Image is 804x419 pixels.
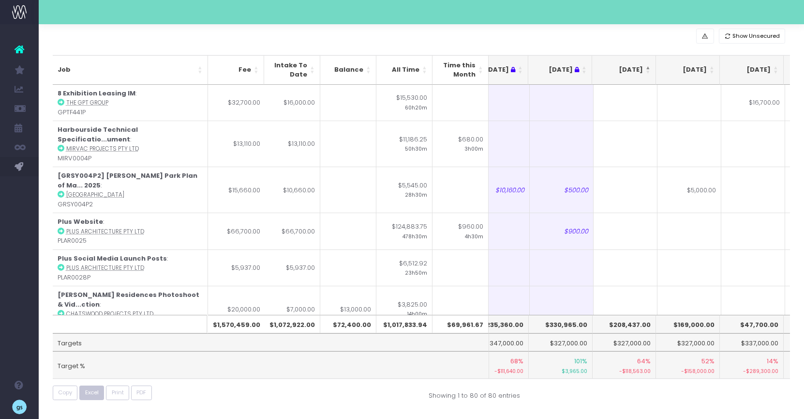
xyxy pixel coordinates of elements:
th: $169,000.00 [656,315,720,333]
th: Oct 25: activate to sort column ascending [720,55,784,85]
small: 478h30m [402,232,427,240]
td: $13,110.00 [264,121,320,167]
td: $13,000.00 [320,286,376,332]
span: 68% [510,357,523,366]
th: $330,965.00 [529,315,593,333]
button: Copy [53,386,78,401]
th: Time this Month: activate to sort column ascending [432,55,489,85]
td: $15,530.00 [376,85,432,121]
td: $5,937.00 [208,249,266,286]
span: PDF [136,388,146,397]
abbr: The GPT Group [66,99,108,107]
span: 52% [701,357,715,366]
td: $327,000.00 [593,333,656,352]
td: $327,000.00 [529,333,593,352]
td: $5,545.00 [376,167,432,213]
th: $47,700.00 [720,315,784,333]
td: $680.00 [432,121,489,167]
span: Excel [85,388,99,397]
small: 3h00m [464,144,483,153]
td: $960.00 [432,213,489,249]
small: -$118,563.00 [597,366,651,375]
td: Targets [53,333,489,352]
span: 14% [767,357,778,366]
td: : CORP0056 [53,286,208,332]
td: $347,000.00 [465,333,529,352]
td: $327,000.00 [656,333,720,352]
td: $3,825.00 [376,286,432,332]
strong: [PERSON_NAME] Residences Photoshoot & Vid...ction [58,290,199,309]
div: Showing 1 to 80 of 80 entries [429,386,520,401]
small: $3,965.00 [534,366,587,375]
th: Sep 25: activate to sort column ascending [656,55,720,85]
th: Jul 25 : activate to sort column ascending [528,55,592,85]
td: $16,700.00 [721,85,785,121]
td: $11,186.25 [376,121,432,167]
small: 4h30m [465,232,483,240]
td: $20,000.00 [208,286,266,332]
strong: [GRSY004P2] [PERSON_NAME] Park Plan of Ma... 2025 [58,171,197,190]
td: $7,000.00 [264,286,320,332]
button: Print [106,386,129,401]
small: -$111,640.00 [470,366,523,375]
th: Balance: activate to sort column ascending [320,55,376,85]
td: $5,937.00 [264,249,320,286]
th: $1,570,459.00 [208,315,266,333]
td: $6,512.92 [376,249,432,286]
th: Job: activate to sort column ascending [53,55,208,85]
abbr: Greater Sydney Parklands [66,191,124,199]
th: $235,360.00 [465,315,529,333]
span: 64% [637,357,651,366]
span: 101% [574,357,587,366]
button: Show Unsecured [719,29,786,44]
th: $1,072,922.00 [264,315,320,333]
small: -$289,300.00 [725,366,778,375]
th: $72,400.00 [320,315,376,333]
strong: 8 Exhibition Leasing IM [58,89,135,98]
td: $5,000.00 [657,167,721,213]
abbr: Plus Architecture Pty Ltd [66,228,144,235]
td: $10,160.00 [466,167,530,213]
td: $32,700.00 [208,85,266,121]
td: $500.00 [530,167,594,213]
td: $337,000.00 [720,333,784,352]
td: $15,660.00 [208,167,266,213]
th: Intake To Date: activate to sort column ascending [264,55,320,85]
td: $66,700.00 [208,213,266,249]
th: Jun 25 : activate to sort column ascending [464,55,528,85]
th: Fee: activate to sort column ascending [208,55,264,85]
abbr: Chatswood Projects Pty Ltd [66,310,153,318]
td: : PLAR0025 [53,213,208,249]
td: $13,110.00 [208,121,266,167]
span: Show Unsecured [732,32,780,40]
abbr: Plus Architecture Pty Ltd [66,264,144,272]
td: $66,700.00 [264,213,320,249]
span: Copy [58,388,72,397]
th: Aug 25: activate to sort column descending [592,55,656,85]
th: All Time: activate to sort column ascending [376,55,432,85]
th: $208,437.00 [593,315,656,333]
abbr: Mirvac Projects Pty Ltd [66,145,139,153]
small: 28h30m [405,190,427,199]
th: $69,961.67 [432,315,489,333]
td: : GRSY004P2 [53,167,208,213]
td: Target % [53,351,489,378]
button: PDF [131,386,152,401]
small: 60h20m [405,103,427,111]
small: 50h30m [405,144,427,153]
th: $1,017,833.94 [376,315,432,333]
td: $10,660.00 [264,167,320,213]
td: : GPTF441P [53,85,208,121]
strong: Harbourside Technical Specificatio...ument [58,125,138,144]
td: : MIRV0004P [53,121,208,167]
small: 14h00m [407,309,427,318]
span: Print [112,388,124,397]
strong: Plus Website [58,217,103,226]
strong: Plus Social Media Launch Posts [58,254,167,263]
button: Excel [79,386,104,401]
td: $124,883.75 [376,213,432,249]
td: $16,000.00 [264,85,320,121]
small: -$158,000.00 [661,366,715,375]
img: images/default_profile_image.png [12,400,27,414]
td: $900.00 [530,213,594,249]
